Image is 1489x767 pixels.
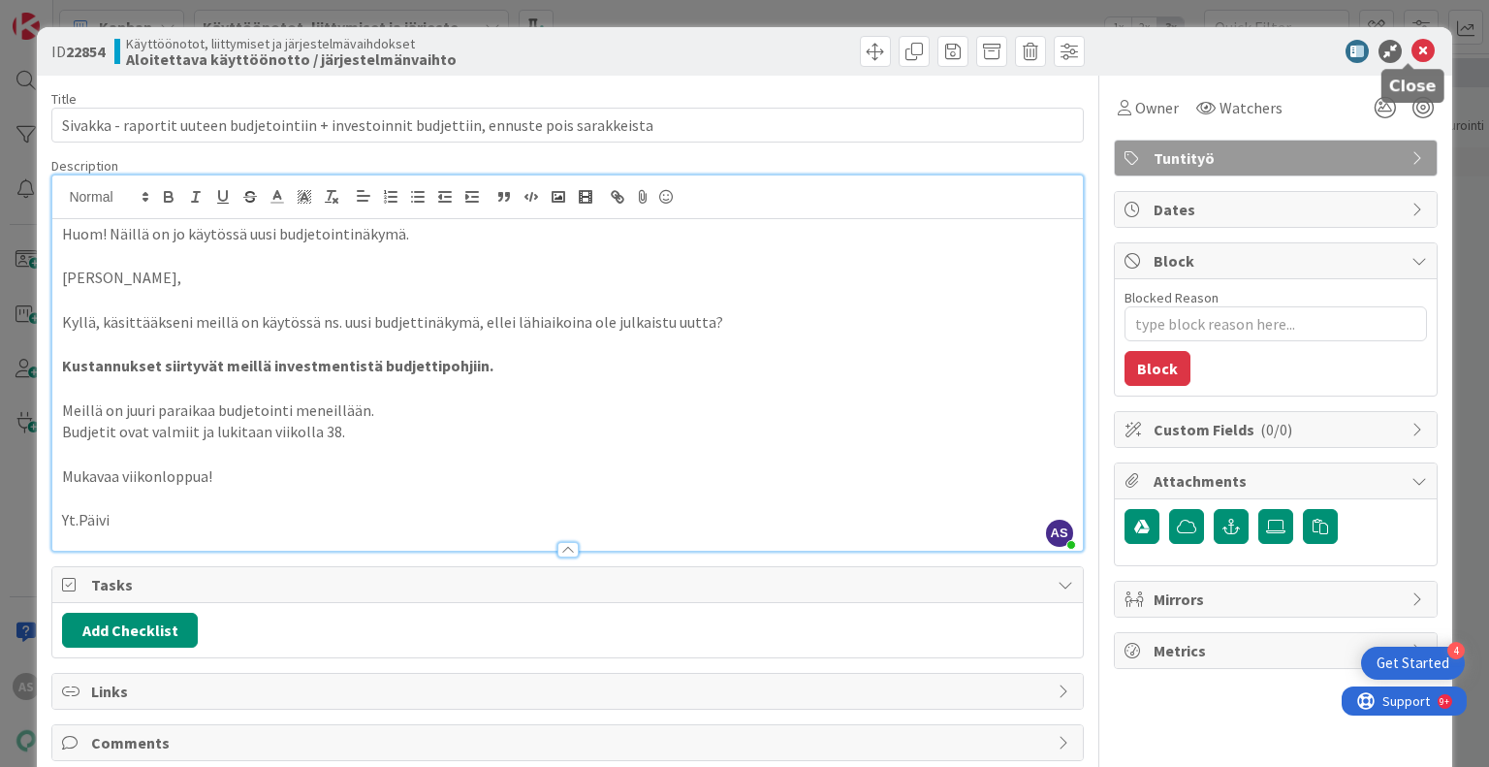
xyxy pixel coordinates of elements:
h5: Close [1389,77,1437,95]
p: Huom! Näillä on jo käytössä uusi budjetointinäkymä. [62,223,1072,245]
span: Käyttöönotot, liittymiset ja järjestelmävaihdokset [126,36,457,51]
span: Owner [1135,96,1179,119]
span: Support [41,3,88,26]
span: Metrics [1154,639,1402,662]
span: Comments [91,731,1047,754]
div: 4 [1447,642,1465,659]
label: Title [51,90,77,108]
strong: Kustannukset siirtyvät meillä investmentistä budjettipohjiin. [62,356,493,375]
input: type card name here... [51,108,1083,143]
span: Block [1154,249,1402,272]
div: 9+ [98,8,108,23]
button: Add Checklist [62,613,198,648]
span: ID [51,40,105,63]
span: Custom Fields [1154,418,1402,441]
b: Aloitettava käyttöönotto / järjestelmänvaihto [126,51,457,67]
span: ( 0/0 ) [1260,420,1292,439]
label: Blocked Reason [1125,289,1219,306]
span: Dates [1154,198,1402,221]
b: 22854 [66,42,105,61]
span: Tasks [91,573,1047,596]
div: Open Get Started checklist, remaining modules: 4 [1361,647,1465,680]
span: Tuntityö [1154,146,1402,170]
span: Links [91,680,1047,703]
p: Meillä on juuri paraikaa budjetointi meneillään. [62,399,1072,422]
span: Mirrors [1154,588,1402,611]
p: [PERSON_NAME], [62,267,1072,289]
span: Attachments [1154,469,1402,493]
div: Get Started [1377,654,1449,673]
p: Mukavaa viikonloppua! [62,465,1072,488]
p: Kyllä, käsittääkseni meillä on käytössä ns. uusi budjettinäkymä, ellei lähiaikoina ole julkaistu ... [62,311,1072,334]
span: Description [51,157,118,175]
span: Watchers [1220,96,1283,119]
p: Budjetit ovat valmiit ja lukitaan viikolla 38. [62,421,1072,443]
p: Yt.Päivi [62,509,1072,531]
button: Block [1125,351,1190,386]
span: AS [1046,520,1073,547]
